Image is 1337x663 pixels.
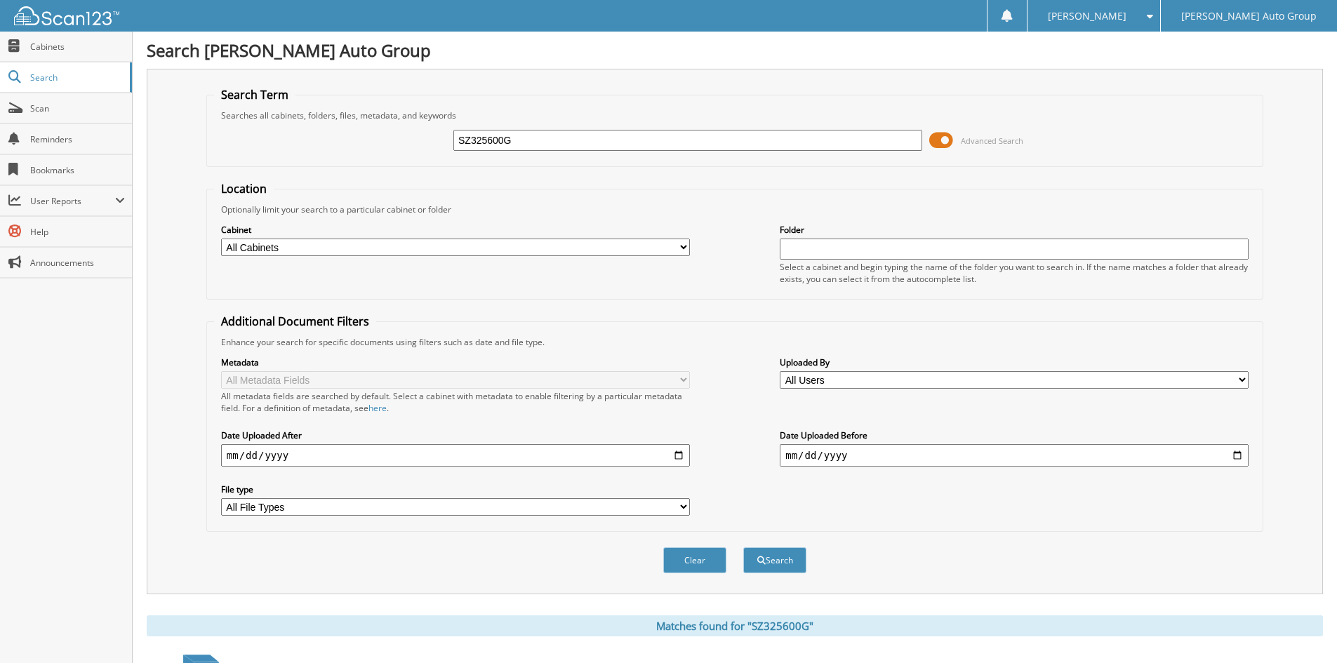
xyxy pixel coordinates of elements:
legend: Location [214,181,274,196]
span: User Reports [30,195,115,207]
img: scan123-logo-white.svg [14,6,119,25]
span: [PERSON_NAME] [1048,12,1126,20]
a: here [368,402,387,414]
div: Matches found for "SZ325600G" [147,615,1323,636]
div: Select a cabinet and begin typing the name of the folder you want to search in. If the name match... [780,261,1249,285]
input: start [221,444,690,467]
label: Uploaded By [780,356,1249,368]
span: Cabinets [30,41,125,53]
div: Enhance your search for specific documents using filters such as date and file type. [214,336,1256,348]
span: Scan [30,102,125,114]
span: Announcements [30,257,125,269]
span: [PERSON_NAME] Auto Group [1181,12,1317,20]
span: Search [30,72,123,83]
button: Clear [663,547,726,573]
span: Bookmarks [30,164,125,176]
label: Date Uploaded Before [780,429,1249,441]
span: Help [30,226,125,238]
label: File type [221,483,690,495]
legend: Search Term [214,87,295,102]
label: Date Uploaded After [221,429,690,441]
input: end [780,444,1249,467]
span: Advanced Search [961,135,1023,146]
span: Reminders [30,133,125,145]
div: All metadata fields are searched by default. Select a cabinet with metadata to enable filtering b... [221,390,690,414]
div: Searches all cabinets, folders, files, metadata, and keywords [214,109,1256,121]
div: Optionally limit your search to a particular cabinet or folder [214,203,1256,215]
label: Cabinet [221,224,690,236]
label: Folder [780,224,1249,236]
legend: Additional Document Filters [214,314,376,329]
label: Metadata [221,356,690,368]
h1: Search [PERSON_NAME] Auto Group [147,39,1323,62]
button: Search [743,547,806,573]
